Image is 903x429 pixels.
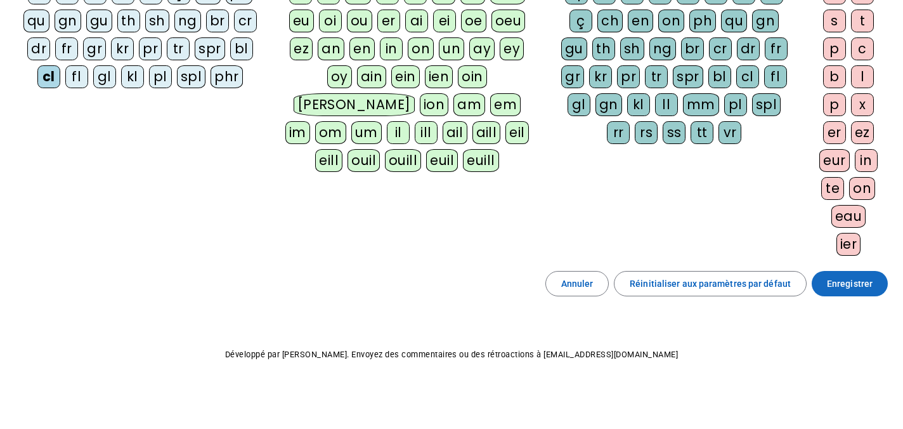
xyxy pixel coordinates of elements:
div: vr [718,121,741,144]
div: gn [55,10,81,32]
div: im [285,121,310,144]
div: c [851,37,874,60]
div: sh [620,37,644,60]
div: ez [290,37,313,60]
div: fr [765,37,788,60]
div: em [490,93,521,116]
div: gr [561,65,584,88]
div: in [380,37,403,60]
div: il [387,121,410,144]
div: er [377,10,400,32]
div: ion [420,93,449,116]
div: ou [347,10,372,32]
div: spr [673,65,703,88]
div: an [318,37,344,60]
div: on [658,10,684,32]
div: eu [289,10,314,32]
div: oe [461,10,486,32]
div: euill [463,149,498,172]
span: Réinitialiser aux paramètres par défaut [630,276,791,291]
div: ei [433,10,456,32]
div: ph [689,10,716,32]
div: p [823,93,846,116]
div: on [408,37,434,60]
div: ch [597,10,623,32]
div: tr [645,65,668,88]
div: euil [426,149,458,172]
div: oy [327,65,352,88]
div: ill [415,121,438,144]
div: om [315,121,346,144]
div: um [351,121,382,144]
div: sh [145,10,169,32]
div: er [823,121,846,144]
div: dr [27,37,50,60]
div: gn [752,10,779,32]
div: tr [167,37,190,60]
button: Réinitialiser aux paramètres par défaut [614,271,807,296]
div: en [349,37,375,60]
div: ay [469,37,495,60]
div: br [681,37,704,60]
div: s [823,10,846,32]
div: ll [655,93,678,116]
div: th [592,37,615,60]
div: gl [568,93,590,116]
div: ier [836,233,861,256]
div: [PERSON_NAME] [294,93,415,116]
div: gn [595,93,622,116]
div: pr [617,65,640,88]
button: Enregistrer [812,271,888,296]
div: ain [357,65,387,88]
div: spl [752,93,781,116]
div: eil [505,121,529,144]
div: on [849,177,875,200]
div: un [439,37,464,60]
div: x [851,93,874,116]
div: ail [443,121,467,144]
div: dr [737,37,760,60]
div: gu [561,37,587,60]
div: eill [315,149,342,172]
div: oi [319,10,342,32]
div: kl [121,65,144,88]
div: ss [663,121,685,144]
div: ng [174,10,201,32]
div: qu [23,10,49,32]
div: b [823,65,846,88]
div: oeu [491,10,526,32]
div: oin [458,65,487,88]
div: kr [111,37,134,60]
div: ng [649,37,676,60]
div: ien [425,65,453,88]
div: fl [764,65,787,88]
div: l [851,65,874,88]
div: cl [37,65,60,88]
div: pr [139,37,162,60]
div: in [855,149,878,172]
div: ouill [385,149,421,172]
div: rs [635,121,658,144]
div: spr [195,37,225,60]
div: gr [83,37,106,60]
div: pl [149,65,172,88]
div: ein [391,65,420,88]
div: phr [211,65,243,88]
div: ç [569,10,592,32]
div: ey [500,37,524,60]
div: cr [709,37,732,60]
div: te [821,177,844,200]
p: Développé par [PERSON_NAME]. Envoyez des commentaires ou des rétroactions à [EMAIL_ADDRESS][DOMAI... [10,347,893,362]
div: ez [851,121,874,144]
div: gl [93,65,116,88]
div: kl [627,93,650,116]
div: en [628,10,653,32]
div: br [206,10,229,32]
button: Annuler [545,271,609,296]
div: cl [736,65,759,88]
div: fl [65,65,88,88]
div: gu [86,10,112,32]
div: p [823,37,846,60]
div: ai [405,10,428,32]
div: eur [819,149,850,172]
